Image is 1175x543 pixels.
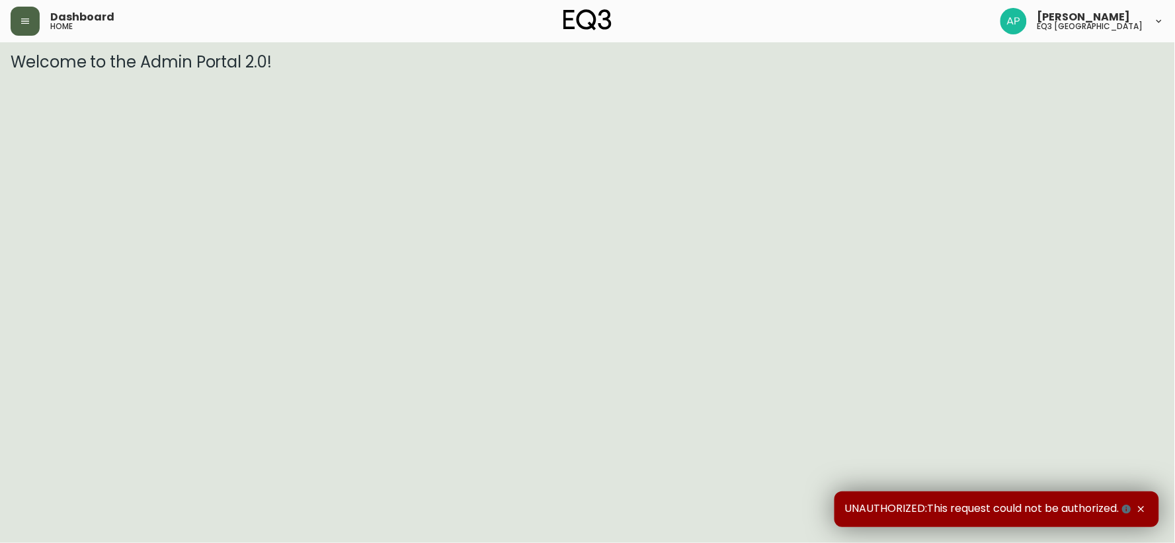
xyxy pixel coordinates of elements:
img: 3897410ab0ebf58098a0828baeda1fcd [1000,8,1027,34]
span: UNAUTHORIZED:This request could not be authorized. [845,502,1134,517]
span: [PERSON_NAME] [1037,12,1131,22]
h3: Welcome to the Admin Portal 2.0! [11,53,1164,71]
h5: home [50,22,73,30]
h5: eq3 [GEOGRAPHIC_DATA] [1037,22,1143,30]
img: logo [563,9,612,30]
span: Dashboard [50,12,114,22]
